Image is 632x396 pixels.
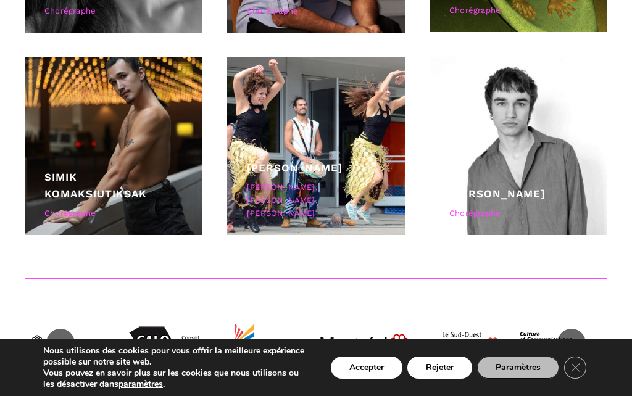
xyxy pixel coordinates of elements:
img: Logo_Mtl_Le_Sud-Ouest.svg_ [415,297,508,390]
img: CAC_BW_black_f [27,297,120,390]
img: Calq_noir [124,297,217,390]
div: Chorégraphe [44,5,183,18]
button: Paramètres [477,357,559,379]
button: Close GDPR Cookie Banner [564,357,586,379]
img: mccq-3-3 [512,297,605,390]
div: Chorégraphe [449,4,588,17]
img: CMYK_Logo_CAMMontreal [221,297,314,390]
button: paramètres [118,379,163,390]
a: [PERSON_NAME] [247,162,343,174]
a: Simik Komaksiutiksak [44,171,147,200]
p: Nous utilisons des cookies pour vous offrir la meilleure expérience possible sur notre site web. [43,345,309,368]
div: [PERSON_NAME], [PERSON_NAME], [PERSON_NAME] [247,181,385,220]
button: Accepter [331,357,402,379]
div: Chorégraphe [247,5,385,18]
button: Rejeter [407,357,472,379]
div: Chorégraphe [44,207,183,220]
img: JPGnr_b [318,297,411,390]
a: [PERSON_NAME] [449,188,545,200]
div: Chorégraphe [449,207,588,220]
p: Vous pouvez en savoir plus sur les cookies que nous utilisons ou les désactiver dans . [43,368,309,390]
